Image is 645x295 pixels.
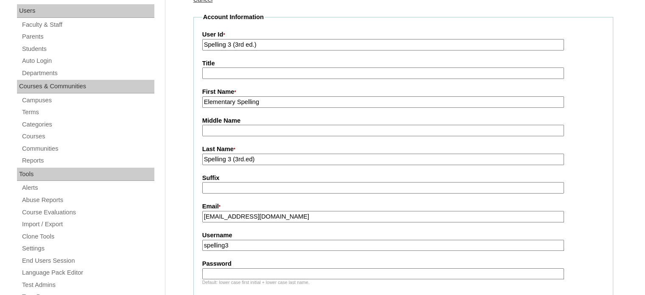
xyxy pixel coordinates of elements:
label: First Name [202,87,604,97]
div: Tools [17,168,154,181]
a: Auto Login [21,56,154,66]
label: User Id [202,30,604,39]
div: Users [17,4,154,18]
a: Test Admins [21,280,154,290]
a: End Users Session [21,256,154,266]
a: Faculty & Staff [21,20,154,30]
a: Course Evaluations [21,207,154,218]
a: Courses [21,131,154,142]
a: Communities [21,143,154,154]
a: Settings [21,243,154,254]
a: Language Pack Editor [21,267,154,278]
a: Parents [21,31,154,42]
label: Suffix [202,174,604,183]
label: Password [202,259,604,268]
a: Clone Tools [21,231,154,242]
a: Campuses [21,95,154,106]
div: Default: lower case first initial + lower case last name. [202,279,604,286]
a: Import / Export [21,219,154,230]
a: Categories [21,119,154,130]
label: Username [202,231,604,240]
div: Courses & Communities [17,80,154,93]
a: Alerts [21,183,154,193]
a: Students [21,44,154,54]
label: Email [202,202,604,211]
legend: Account Information [202,13,265,22]
a: Departments [21,68,154,79]
a: Terms [21,107,154,118]
label: Middle Name [202,116,604,125]
label: Title [202,59,604,68]
label: Last Name [202,145,604,154]
a: Abuse Reports [21,195,154,205]
a: Reports [21,155,154,166]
